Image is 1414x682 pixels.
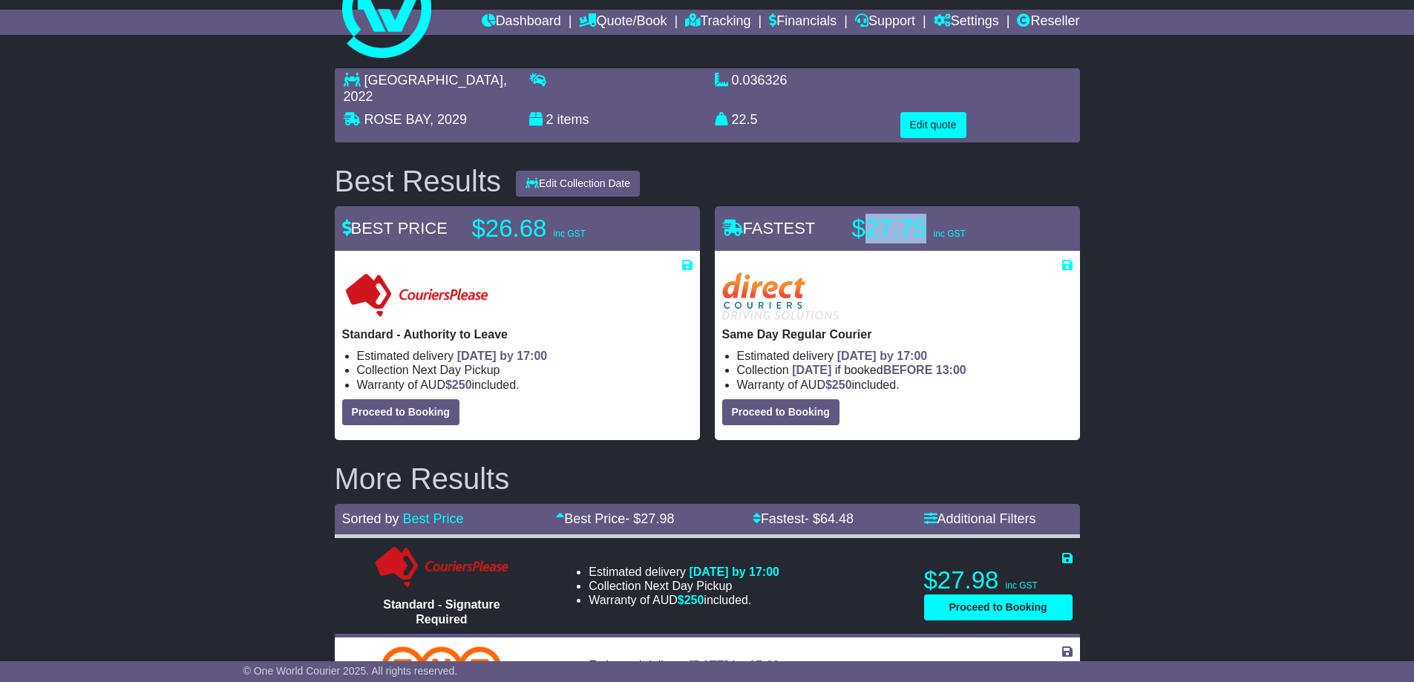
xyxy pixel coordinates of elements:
[554,229,586,239] span: inc GST
[342,327,693,341] p: Standard - Authority to Leave
[678,594,704,606] span: $
[589,579,779,593] li: Collection
[832,378,852,391] span: 250
[641,511,674,526] span: 27.98
[934,10,999,35] a: Settings
[753,511,854,526] a: Fastest- $64.48
[589,565,779,579] li: Estimated delivery
[737,349,1073,363] li: Estimated delivery
[472,214,658,243] p: $26.68
[936,364,966,376] span: 13:00
[516,171,640,197] button: Edit Collection Date
[792,364,831,376] span: [DATE]
[855,10,915,35] a: Support
[589,658,818,672] li: Estimated delivery
[357,378,693,392] li: Warranty of AUD included.
[883,364,933,376] span: BEFORE
[364,73,503,88] span: [GEOGRAPHIC_DATA]
[403,511,464,526] a: Best Price
[364,112,430,127] span: ROSE BAY
[722,399,839,425] button: Proceed to Booking
[837,350,928,362] span: [DATE] by 17:00
[732,112,758,127] span: 22.5
[357,363,693,377] li: Collection
[335,462,1080,495] h2: More Results
[1006,580,1038,591] span: inc GST
[342,219,448,237] span: BEST PRICE
[722,327,1073,341] p: Same Day Regular Courier
[825,378,852,391] span: $
[737,363,1073,377] li: Collection
[452,378,472,391] span: 250
[327,165,509,197] div: Best Results
[589,593,779,607] li: Warranty of AUD included.
[457,350,548,362] span: [DATE] by 17:00
[900,112,966,138] button: Edit quote
[342,272,491,320] img: Couriers Please: Standard - Authority to Leave
[445,378,472,391] span: $
[243,665,458,677] span: © One World Courier 2025. All rights reserved.
[732,73,788,88] span: 0.036326
[924,511,1036,526] a: Additional Filters
[689,659,779,672] span: [DATE] by 17:00
[924,565,1073,595] p: $27.98
[792,364,966,376] span: if booked
[556,511,674,526] a: Best Price- $27.98
[934,229,966,239] span: inc GST
[684,594,704,606] span: 250
[722,272,839,320] img: Direct: Same Day Regular Courier
[430,112,467,127] span: , 2029
[357,349,693,363] li: Estimated delivery
[1017,10,1079,35] a: Reseller
[557,112,589,127] span: items
[722,219,816,237] span: FASTEST
[685,10,750,35] a: Tracking
[342,511,399,526] span: Sorted by
[689,565,779,578] span: [DATE] by 17:00
[737,378,1073,392] li: Warranty of AUD included.
[644,580,732,592] span: Next Day Pickup
[342,399,459,425] button: Proceed to Booking
[412,364,500,376] span: Next Day Pickup
[625,511,674,526] span: - $
[344,73,507,104] span: , 2022
[852,214,1038,243] p: $27.75
[820,511,854,526] span: 64.48
[482,10,561,35] a: Dashboard
[579,10,667,35] a: Quote/Book
[924,594,1073,620] button: Proceed to Booking
[769,10,837,35] a: Financials
[383,598,500,625] span: Standard - Signature Required
[805,511,854,526] span: - $
[546,112,554,127] span: 2
[372,545,512,590] img: Couriers Please: Standard - Signature Required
